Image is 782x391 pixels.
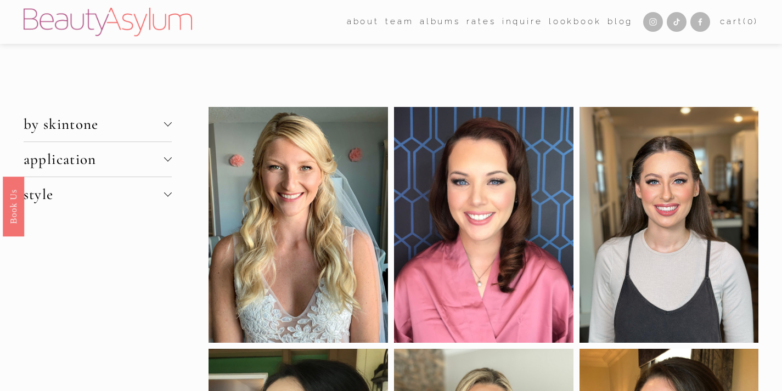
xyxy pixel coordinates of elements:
a: folder dropdown [347,14,379,31]
a: Blog [607,14,633,31]
a: TikTok [667,12,687,32]
img: Beauty Asylum | Bridal Hair &amp; Makeup Charlotte &amp; Atlanta [24,8,192,36]
button: by skintone [24,107,172,141]
a: Rates [466,14,496,31]
span: by skintone [24,115,164,133]
span: team [385,14,413,30]
button: application [24,142,172,177]
a: Book Us [3,176,24,236]
span: ( ) [743,16,758,26]
span: application [24,150,164,168]
a: Facebook [690,12,710,32]
span: style [24,185,164,203]
a: Instagram [643,12,663,32]
span: 0 [747,16,755,26]
a: Lookbook [549,14,601,31]
a: 0 items in cart [720,14,758,30]
a: Inquire [502,14,543,31]
a: albums [420,14,460,31]
a: folder dropdown [385,14,413,31]
button: style [24,177,172,212]
span: about [347,14,379,30]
